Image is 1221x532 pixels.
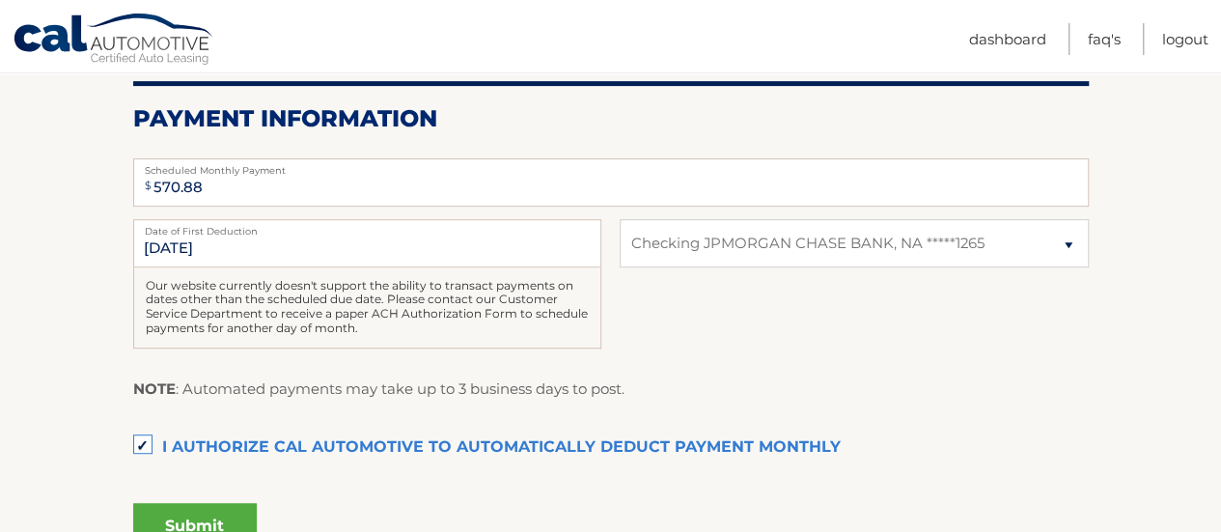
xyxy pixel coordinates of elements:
[133,219,601,235] label: Date of First Deduction
[133,379,176,398] strong: NOTE
[1088,23,1121,55] a: FAQ's
[133,267,601,349] div: Our website currently doesn't support the ability to transact payments on dates other than the sc...
[133,377,624,402] p: : Automated payments may take up to 3 business days to post.
[133,219,601,267] input: Payment Date
[969,23,1046,55] a: Dashboard
[133,158,1089,174] label: Scheduled Monthly Payment
[133,104,1089,133] h2: Payment Information
[133,158,1089,207] input: Payment Amount
[13,13,215,69] a: Cal Automotive
[139,164,157,208] span: $
[1162,23,1208,55] a: Logout
[133,429,1089,467] label: I authorize cal automotive to automatically deduct payment monthly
